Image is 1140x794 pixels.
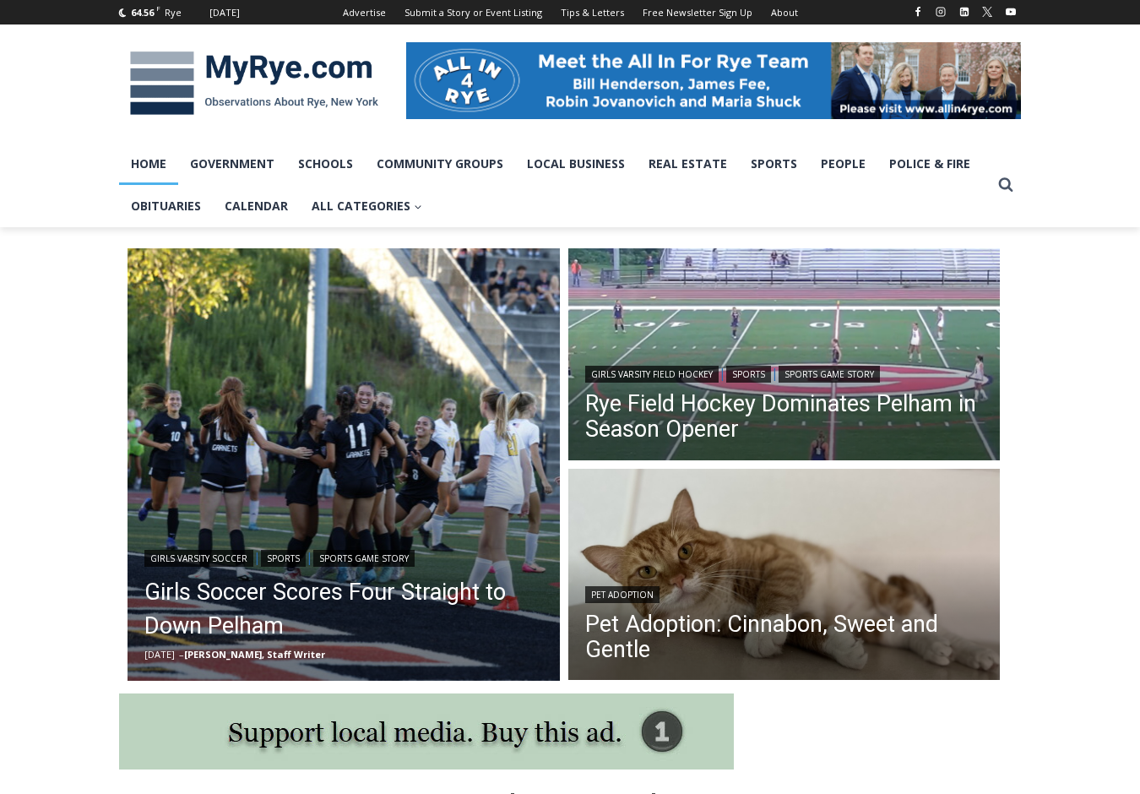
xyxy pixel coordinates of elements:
[178,143,286,185] a: Government
[726,366,771,383] a: Sports
[515,143,637,185] a: Local Business
[213,185,300,227] a: Calendar
[637,143,739,185] a: Real Estate
[261,550,306,567] a: Sports
[1001,2,1021,22] a: YouTube
[300,185,434,227] a: All Categories
[119,693,734,770] img: support local media, buy this ad
[165,5,182,20] div: Rye
[313,550,415,567] a: Sports Game Story
[809,143,877,185] a: People
[144,547,543,567] div: | |
[128,248,560,681] a: Read More Girls Soccer Scores Four Straight to Down Pelham
[585,586,660,603] a: Pet Adoption
[156,3,160,13] span: F
[144,648,175,661] time: [DATE]
[286,143,365,185] a: Schools
[739,143,809,185] a: Sports
[585,391,984,442] a: Rye Field Hockey Dominates Pelham in Season Opener
[585,612,984,662] a: Pet Adoption: Cinnabon, Sweet and Gentle
[585,362,984,383] div: | |
[179,648,184,661] span: –
[119,40,389,128] img: MyRye.com
[585,366,719,383] a: Girls Varsity Field Hockey
[119,143,178,185] a: Home
[779,366,880,383] a: Sports Game Story
[877,143,982,185] a: Police & Fire
[119,143,991,228] nav: Primary Navigation
[184,648,325,661] a: [PERSON_NAME], Staff Writer
[131,6,154,19] span: 64.56
[119,185,213,227] a: Obituaries
[931,2,951,22] a: Instagram
[144,575,543,643] a: Girls Soccer Scores Four Straight to Down Pelham
[406,42,1021,118] img: All in for Rye
[568,469,1001,685] img: (PHOTO: Cinnabon. Contributed.)
[209,5,240,20] div: [DATE]
[568,248,1001,465] img: (PHOTO: The Rye Girls Field Hockey Team defeated Pelham 3-0 on Tuesday to move to 3-0 in 2024.)
[977,2,997,22] a: X
[312,197,422,215] span: All Categories
[568,248,1001,465] a: Read More Rye Field Hockey Dominates Pelham in Season Opener
[991,170,1021,200] button: View Search Form
[954,2,974,22] a: Linkedin
[568,469,1001,685] a: Read More Pet Adoption: Cinnabon, Sweet and Gentle
[144,550,253,567] a: Girls Varsity Soccer
[128,248,560,681] img: (PHOTO: Rye Girls Soccer's Samantha Yeh scores a goal in her team's 4-1 victory over Pelham on Se...
[365,143,515,185] a: Community Groups
[908,2,928,22] a: Facebook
